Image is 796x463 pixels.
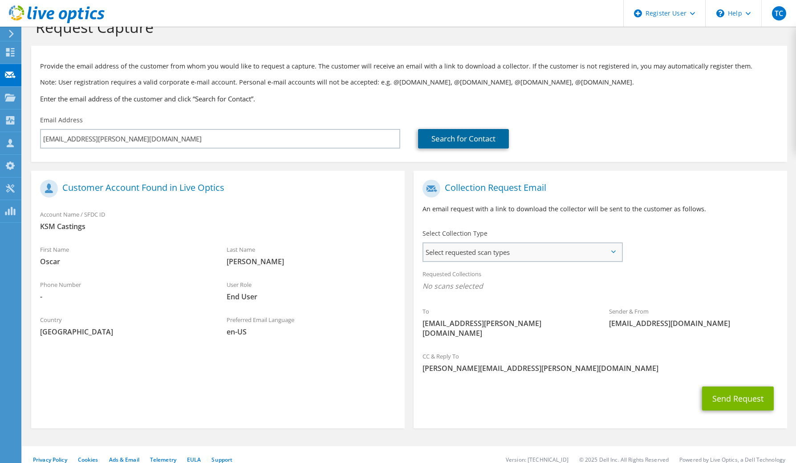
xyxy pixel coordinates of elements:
span: [PERSON_NAME] [227,257,395,266]
button: Send Request [702,387,774,411]
span: Select requested scan types [423,243,621,261]
p: Provide the email address of the customer from whom you would like to request a capture. The cust... [40,61,778,71]
div: Country [31,310,218,341]
div: Sender & From [600,302,787,333]
h3: Enter the email address of the customer and click “Search for Contact”. [40,94,778,104]
svg: \n [716,9,724,17]
span: - [40,292,209,302]
span: TC [772,6,786,20]
h1: Collection Request Email [422,180,774,197]
label: Select Collection Type [422,229,487,238]
span: End User [227,292,395,302]
span: en-US [227,327,395,337]
p: An email request with a link to download the collector will be sent to the customer as follows. [422,204,778,214]
span: [PERSON_NAME][EMAIL_ADDRESS][PERSON_NAME][DOMAIN_NAME] [422,363,778,373]
div: User Role [218,275,404,306]
div: CC & Reply To [414,347,787,378]
div: To [414,302,600,342]
div: Requested Collections [414,265,787,298]
span: [EMAIL_ADDRESS][PERSON_NAME][DOMAIN_NAME] [422,318,591,338]
h1: Request Capture [36,18,778,36]
div: Last Name [218,240,404,271]
span: [EMAIL_ADDRESS][DOMAIN_NAME] [609,318,778,328]
p: Note: User registration requires a valid corporate e-mail account. Personal e-mail accounts will ... [40,77,778,87]
label: Email Address [40,116,83,125]
div: Phone Number [31,275,218,306]
h1: Customer Account Found in Live Optics [40,180,391,197]
div: First Name [31,240,218,271]
span: No scans selected [422,281,778,291]
span: KSM Castings [40,221,396,231]
a: Search for Contact [418,129,509,149]
div: Account Name / SFDC ID [31,205,405,236]
span: [GEOGRAPHIC_DATA] [40,327,209,337]
div: Preferred Email Language [218,310,404,341]
span: Oscar [40,257,209,266]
